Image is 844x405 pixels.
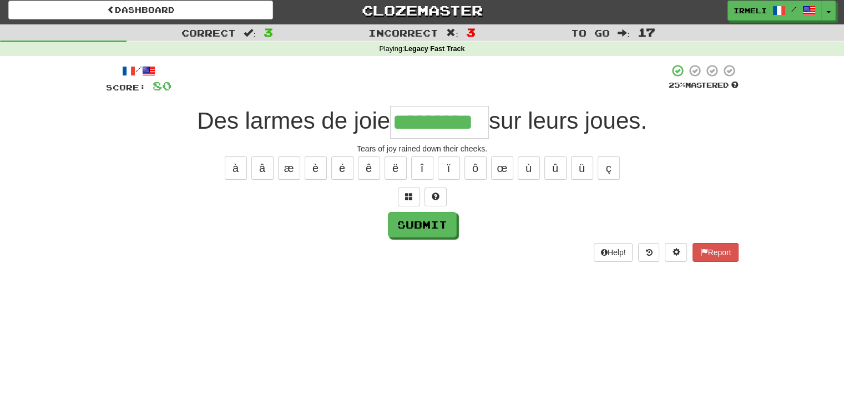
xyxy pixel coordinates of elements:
span: : [618,28,630,38]
a: Irmeli / [727,1,822,21]
span: : [446,28,458,38]
button: Report [693,243,738,262]
button: Switch sentence to multiple choice alt+p [398,188,420,206]
div: Tears of joy rained down their cheeks. [106,143,739,154]
button: é [331,156,353,180]
span: / [791,5,797,13]
a: Clozemaster [290,1,554,20]
a: Dashboard [8,1,273,19]
button: ê [358,156,380,180]
button: ù [518,156,540,180]
button: ü [571,156,593,180]
span: To go [571,27,610,38]
button: è [305,156,327,180]
button: à [225,156,247,180]
span: 17 [638,26,655,39]
button: ç [598,156,620,180]
button: Help! [594,243,633,262]
span: sur leurs joues. [489,108,647,134]
span: 80 [153,79,171,93]
button: ë [385,156,407,180]
span: Irmeli [734,6,767,16]
button: î [411,156,433,180]
span: 3 [466,26,476,39]
strong: Legacy Fast Track [404,45,464,53]
button: Submit [388,212,457,237]
button: û [544,156,567,180]
button: Round history (alt+y) [638,243,659,262]
button: ô [464,156,487,180]
button: æ [278,156,300,180]
span: Score: [106,83,146,92]
span: 25 % [669,80,685,89]
span: Correct [181,27,236,38]
button: ï [438,156,460,180]
button: Single letter hint - you only get 1 per sentence and score half the points! alt+h [424,188,447,206]
span: 3 [264,26,273,39]
span: Incorrect [368,27,438,38]
div: Mastered [669,80,739,90]
button: â [251,156,274,180]
button: œ [491,156,513,180]
span: : [244,28,256,38]
span: Des larmes de joie [197,108,390,134]
div: / [106,64,171,78]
